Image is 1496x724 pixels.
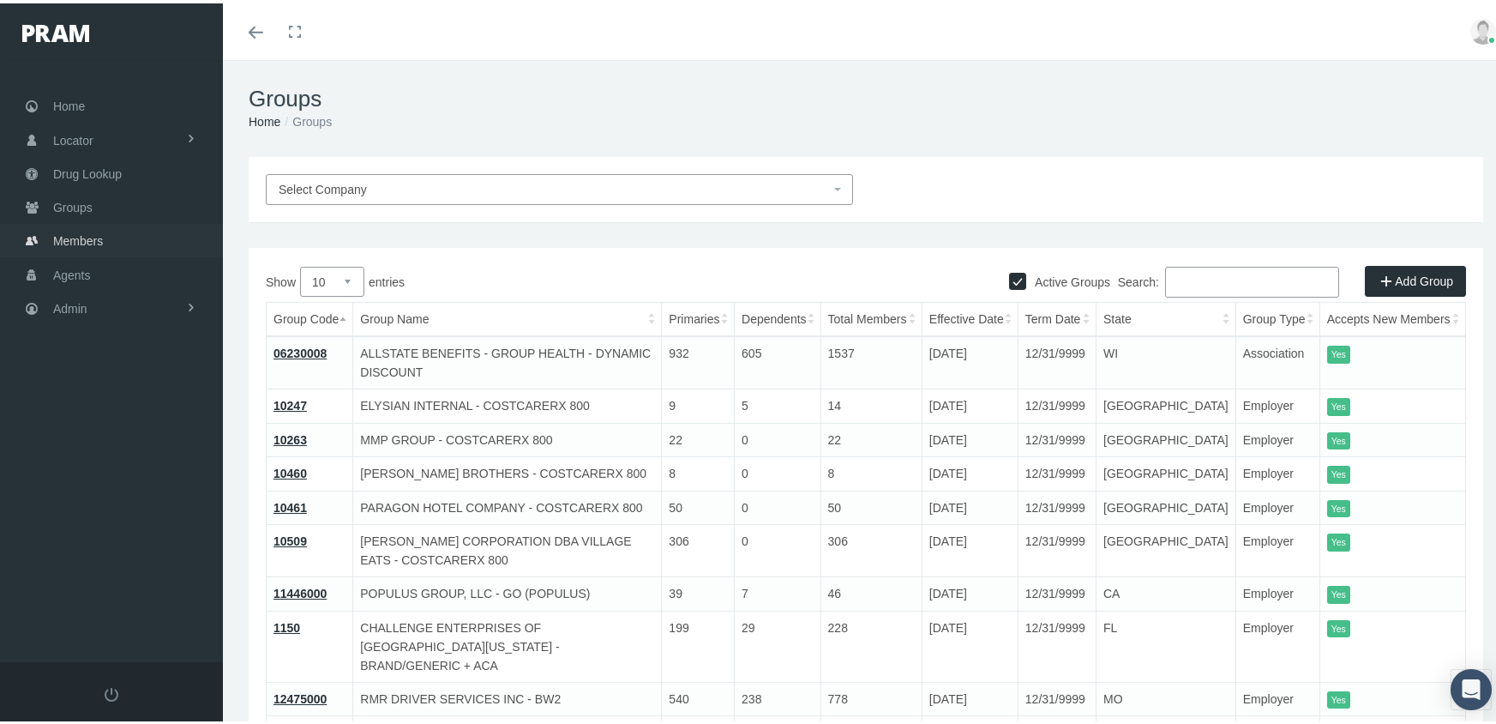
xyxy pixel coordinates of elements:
[353,679,662,713] td: RMR DRIVER SERVICES INC - BW2
[1018,679,1096,713] td: 12/31/9999
[353,299,662,334] th: Group Name: activate to sort column ascending
[22,21,89,39] img: PRAM_20_x_78.png
[1096,679,1236,713] td: MO
[280,109,332,128] li: Groups
[267,299,353,334] th: Group Code: activate to sort column descending
[922,419,1018,454] td: [DATE]
[1327,530,1350,548] itemstyle: Yes
[1235,574,1319,608] td: Employer
[1327,582,1350,600] itemstyle: Yes
[1096,574,1236,608] td: CA
[735,419,821,454] td: 0
[1451,666,1492,707] div: Open Intercom Messenger
[1165,263,1339,294] input: Search:
[1018,607,1096,679] td: 12/31/9999
[1235,454,1319,488] td: Employer
[1235,522,1319,574] td: Employer
[1327,342,1350,360] itemstyle: Yes
[820,333,922,386] td: 1537
[1235,386,1319,420] td: Employer
[1018,333,1096,386] td: 12/31/9999
[353,607,662,679] td: CHALLENGE ENTERPRISES OF [GEOGRAPHIC_DATA][US_STATE] - BRAND/GENERIC + ACA
[1026,269,1110,288] label: Active Groups
[273,583,327,597] a: 11446000
[353,333,662,386] td: ALLSTATE BENEFITS - GROUP HEALTH - DYNAMIC DISCOUNT
[735,454,821,488] td: 0
[662,386,735,420] td: 9
[735,386,821,420] td: 5
[273,498,307,511] a: 10461
[53,221,103,254] span: Members
[1018,574,1096,608] td: 12/31/9999
[1327,395,1350,413] itemstyle: Yes
[922,679,1018,713] td: [DATE]
[820,299,922,334] th: Total Members: activate to sort column ascending
[1327,688,1350,706] itemstyle: Yes
[735,333,821,386] td: 605
[735,522,821,574] td: 0
[273,343,327,357] a: 06230008
[53,154,122,187] span: Drug Lookup
[922,386,1018,420] td: [DATE]
[662,679,735,713] td: 540
[353,487,662,522] td: PARAGON HOTEL COMPANY - COSTCARERX 800
[1096,522,1236,574] td: [GEOGRAPHIC_DATA]
[1018,487,1096,522] td: 12/31/9999
[820,419,922,454] td: 22
[1096,487,1236,522] td: [GEOGRAPHIC_DATA]
[922,333,1018,386] td: [DATE]
[922,522,1018,574] td: [DATE]
[353,386,662,420] td: ELYSIAN INTERNAL - COSTCARERX 800
[820,386,922,420] td: 14
[1470,15,1496,41] img: user-placeholder.jpg
[53,188,93,220] span: Groups
[53,289,87,322] span: Admin
[1365,262,1466,293] a: Add Group
[1096,333,1236,386] td: WI
[922,574,1018,608] td: [DATE]
[662,333,735,386] td: 932
[1235,419,1319,454] td: Employer
[353,454,662,488] td: [PERSON_NAME] BROTHERS - COSTCARERX 800
[735,299,821,334] th: Dependents: activate to sort column ascending
[273,618,300,631] a: 1150
[735,607,821,679] td: 29
[1096,419,1236,454] td: [GEOGRAPHIC_DATA]
[662,299,735,334] th: Primaries: activate to sort column ascending
[735,487,821,522] td: 0
[1235,333,1319,386] td: Association
[353,419,662,454] td: MMP GROUP - COSTCARERX 800
[1327,617,1350,635] itemstyle: Yes
[1235,487,1319,522] td: Employer
[922,454,1018,488] td: [DATE]
[1018,419,1096,454] td: 12/31/9999
[662,522,735,574] td: 306
[273,689,327,703] a: 12475000
[922,487,1018,522] td: [DATE]
[662,574,735,608] td: 39
[922,607,1018,679] td: [DATE]
[820,679,922,713] td: 778
[1096,299,1236,334] th: State: activate to sort column ascending
[662,487,735,522] td: 50
[1235,299,1319,334] th: Group Type: activate to sort column ascending
[1235,679,1319,713] td: Employer
[662,419,735,454] td: 22
[53,121,93,154] span: Locator
[1018,454,1096,488] td: 12/31/9999
[1096,607,1236,679] td: FL
[1018,299,1096,334] th: Term Date: activate to sort column ascending
[820,522,922,574] td: 306
[249,82,1483,109] h1: Groups
[1327,497,1350,515] itemstyle: Yes
[1018,522,1096,574] td: 12/31/9999
[820,487,922,522] td: 50
[1235,607,1319,679] td: Employer
[273,395,307,409] a: 10247
[266,263,866,293] label: Show entries
[279,179,367,193] span: Select Company
[662,607,735,679] td: 199
[53,87,85,119] span: Home
[1118,263,1339,294] label: Search:
[820,574,922,608] td: 46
